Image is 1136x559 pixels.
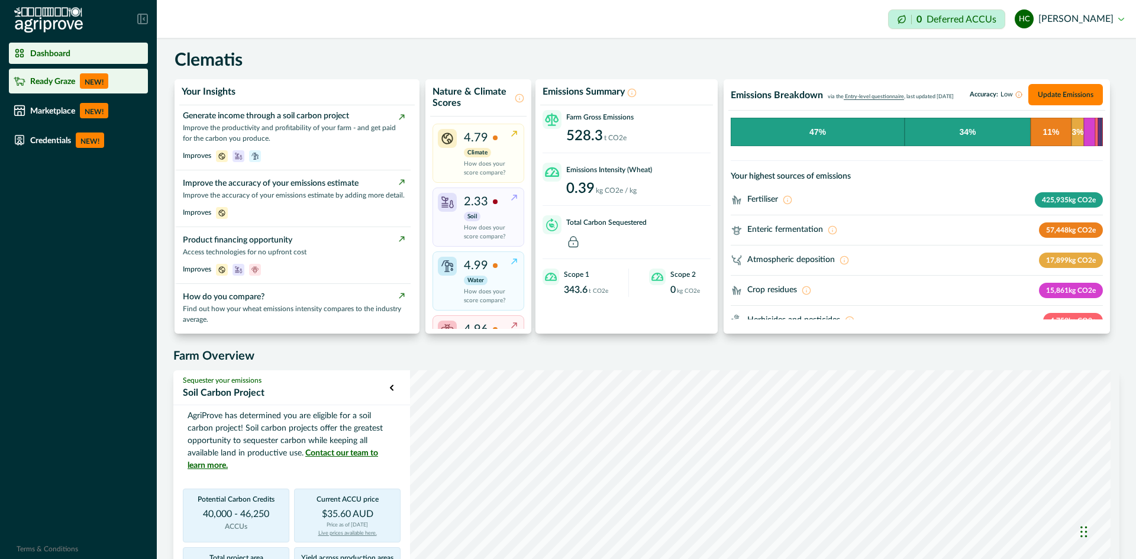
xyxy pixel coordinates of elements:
a: Terms & Conditions [17,545,78,552]
p: via the , last updated [DATE] [828,93,954,101]
img: Logo [14,7,83,33]
p: Potential Carbon Credits [198,494,275,509]
p: Soil [464,212,480,221]
a: MarketplaceNEW! [9,98,148,123]
span: soil [233,264,244,274]
p: Improves [183,207,211,218]
p: Credentials [30,135,71,145]
p: Deferred ACCUs [927,15,996,24]
p: Crop residues [747,284,797,296]
p: How does your score compare? [464,287,509,305]
iframe: Chat Widget [1077,502,1136,559]
p: Ready Graze [30,76,75,86]
span: Entry-level questionnaire [844,94,904,100]
p: Dashboard [30,49,70,58]
p: 2.33 [464,193,488,211]
a: Live prices available here. [318,531,377,536]
p: kg CO2e [677,287,700,296]
a: Ready GrazeNEW! [9,69,148,93]
p: 57,448 kg CO2e [1039,222,1103,238]
p: AgriProve has determined you are eligible for a soil carbon project! Soil carbon projects offer t... [183,410,401,472]
span: climate [216,264,228,274]
p: $35.60 AUD [322,509,373,521]
p: Enteric fermentation [747,224,823,236]
p: 4.79 [464,129,488,147]
p: Improve the accuracy of your emissions estimate [183,177,405,190]
h5: Farm Overview [173,349,1119,363]
p: Find out how your wheat emissions intensity compares to the industry average. [183,303,405,325]
h5: Clematis [175,50,243,71]
p: How does your score compare? [464,224,509,241]
p: How does your score compare? [464,160,509,177]
p: Marketplace [30,106,75,115]
p: Access technologies for no upfront cost [183,247,405,257]
a: CredentialsNEW! [9,128,148,153]
p: Your Insights [182,86,235,98]
p: Emissions Summary [543,86,625,98]
p: Atmospheric deposition [747,254,835,266]
p: 15,861 kg CO2e [1039,283,1103,298]
p: Soil Carbon Project [183,386,390,400]
p: Price as of [DATE] [327,521,368,529]
p: Your highest sources of emissions [731,170,1103,183]
div: Drag [1080,514,1087,550]
p: Scope 2 [670,269,696,280]
p: Emissions Intensity (Wheat) [566,164,652,175]
a: Dashboard [9,43,148,64]
p: t CO2e [589,287,608,296]
p: kg CO2e / kg [596,185,637,196]
span: soil [233,151,244,160]
p: 0.39 [566,182,595,196]
span: climate [216,151,228,160]
p: Accuracy: [970,91,1022,98]
p: 425,935 kg CO2e [1035,192,1103,208]
p: Farm Gross Emissions [566,112,634,122]
p: 0 [670,285,676,295]
p: Scope 1 [564,269,589,280]
p: Water [464,276,488,285]
p: 4.99 [464,257,488,274]
svg: Emissions Breakdown [731,118,1103,146]
p: Improves [183,150,211,161]
span: water [249,151,261,160]
p: NEW! [76,133,104,148]
p: 4,752 kg CO2e [1043,313,1103,328]
p: Herbicides and pesticides [747,314,840,327]
span: biodiversity [249,264,261,274]
p: NEW! [80,73,108,89]
p: Emissions Breakdown [731,90,823,101]
p: Improve the productivity and profitability of your farm - and get paid for the carbon you produce. [183,122,405,144]
p: 4.96 [464,321,488,338]
p: Improves [183,264,211,274]
p: Generate income through a soil carbon project [183,110,405,122]
p: 17,899 kg CO2e [1039,253,1103,268]
p: Improve the accuracy of your emissions estimate by adding more detail. [183,190,405,201]
p: Fertiliser [747,193,778,206]
p: NEW! [80,103,108,118]
p: Product financing opportunity [183,234,405,247]
p: 343.6 [564,285,588,295]
p: 0 [916,15,922,24]
button: Update Emissions [1028,84,1103,105]
p: Climate [464,148,491,157]
p: 40,000 - 46,250 [203,509,269,521]
p: ACCUs [225,521,247,532]
p: Total Carbon Sequestered [566,217,647,228]
p: Current ACCU price [317,494,379,509]
span: Low [1001,91,1013,98]
p: Nature & Climate Scores [433,86,512,109]
p: How do you compare? [183,291,405,303]
p: Sequester your emissions [183,375,390,386]
span: climate [216,208,228,217]
button: hannah croft[PERSON_NAME] [1015,5,1124,33]
p: 528.3 [566,129,603,143]
p: t CO2e [604,133,627,143]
